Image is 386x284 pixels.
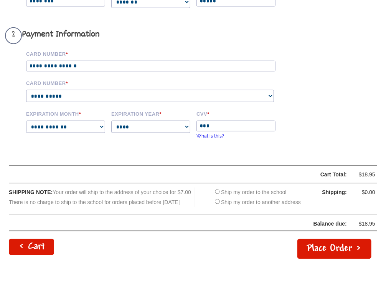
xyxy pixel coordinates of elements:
div: Cart Total: [28,170,347,179]
div: $18.95 [352,170,375,179]
h3: Payment Information [5,27,287,44]
div: $0.00 [352,188,375,197]
label: CVV [196,110,276,117]
div: Ship my order to the school Ship my order to another address [213,188,301,207]
a: What is this? [196,133,224,139]
div: $18.95 [352,219,375,229]
label: Card Number [26,50,287,57]
a: < Cart [9,239,54,255]
button: Place Order > [297,239,371,259]
div: Your order will ship to the address of your choice for $7.00 There is no charge to ship to the sc... [9,188,195,207]
div: Shipping: [308,188,347,197]
div: Balance due: [9,219,347,229]
label: Card Number [26,79,287,86]
label: Expiration Year [111,110,191,117]
label: Expiration Month [26,110,106,117]
span: 2 [5,27,22,44]
span: SHIPPING NOTE: [9,189,53,195]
